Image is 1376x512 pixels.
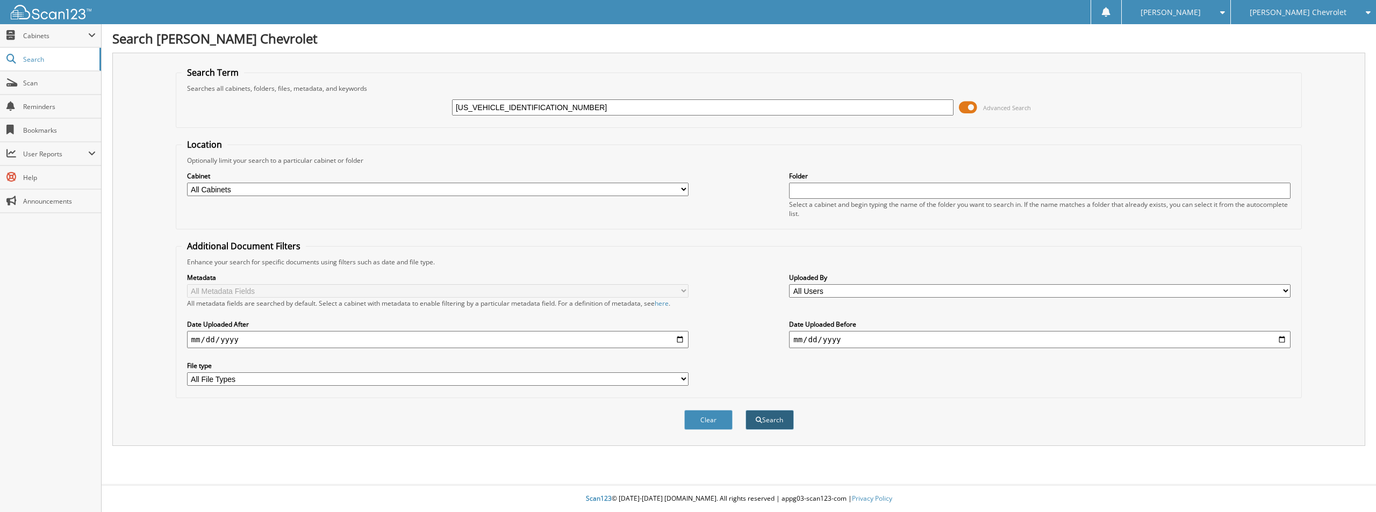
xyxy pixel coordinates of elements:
span: Announcements [23,197,96,206]
input: end [789,331,1291,348]
span: [PERSON_NAME] [1141,9,1201,16]
button: Clear [684,410,733,430]
span: Help [23,173,96,182]
input: start [187,331,689,348]
legend: Search Term [182,67,244,78]
label: Folder [789,171,1291,181]
div: Searches all cabinets, folders, files, metadata, and keywords [182,84,1296,93]
h1: Search [PERSON_NAME] Chevrolet [112,30,1365,47]
span: [PERSON_NAME] Chevrolet [1250,9,1346,16]
div: Select a cabinet and begin typing the name of the folder you want to search in. If the name match... [789,200,1291,218]
label: Metadata [187,273,689,282]
a: Privacy Policy [852,494,892,503]
button: Search [746,410,794,430]
span: Search [23,55,94,64]
img: scan123-logo-white.svg [11,5,91,19]
a: here [655,299,669,308]
div: Enhance your search for specific documents using filters such as date and file type. [182,257,1296,266]
label: Cabinet [187,171,689,181]
span: User Reports [23,149,88,158]
legend: Location [182,139,227,150]
span: Scan [23,78,96,88]
label: File type [187,361,689,370]
span: Bookmarks [23,126,96,135]
div: © [DATE]-[DATE] [DOMAIN_NAME]. All rights reserved | appg03-scan123-com | [102,486,1376,512]
span: Cabinets [23,31,88,40]
span: Advanced Search [983,104,1031,112]
span: Scan123 [586,494,612,503]
span: Reminders [23,102,96,111]
iframe: Chat Widget [1322,460,1376,512]
legend: Additional Document Filters [182,240,306,252]
div: Optionally limit your search to a particular cabinet or folder [182,156,1296,165]
label: Date Uploaded Before [789,320,1291,329]
label: Uploaded By [789,273,1291,282]
div: All metadata fields are searched by default. Select a cabinet with metadata to enable filtering b... [187,299,689,308]
label: Date Uploaded After [187,320,689,329]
